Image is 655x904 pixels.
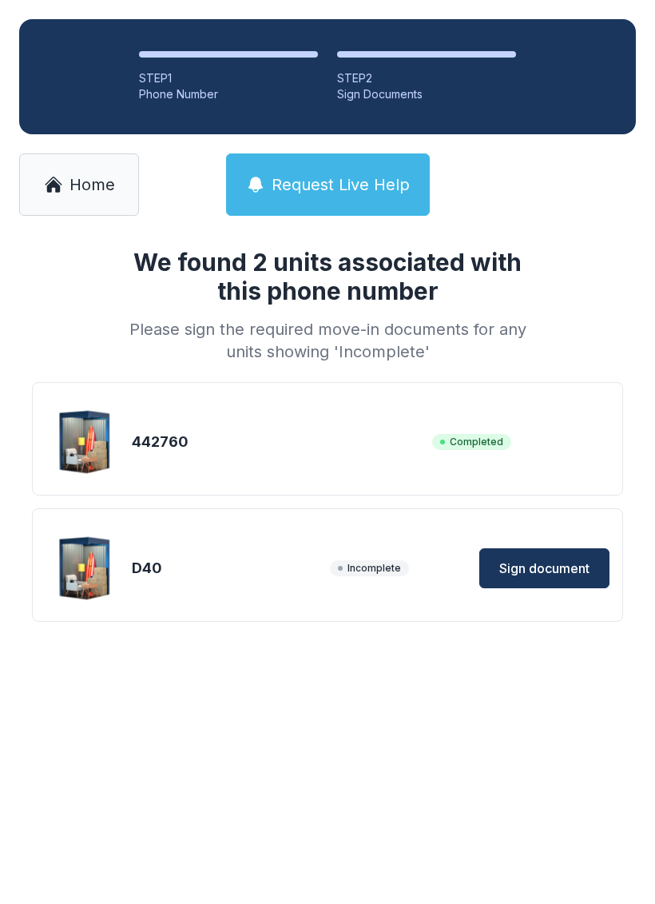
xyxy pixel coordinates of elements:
span: Incomplete [330,560,409,576]
span: Home [69,173,115,196]
div: Please sign the required move-in documents for any units showing 'Incomplete' [123,318,532,363]
div: D40 [132,557,324,579]
span: Sign document [499,559,589,578]
div: Sign Documents [337,86,516,102]
div: STEP 1 [139,70,318,86]
h1: We found 2 units associated with this phone number [123,248,532,305]
div: STEP 2 [337,70,516,86]
div: 442760 [132,431,426,453]
div: Phone Number [139,86,318,102]
span: Request Live Help [272,173,410,196]
span: Completed [432,434,511,450]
